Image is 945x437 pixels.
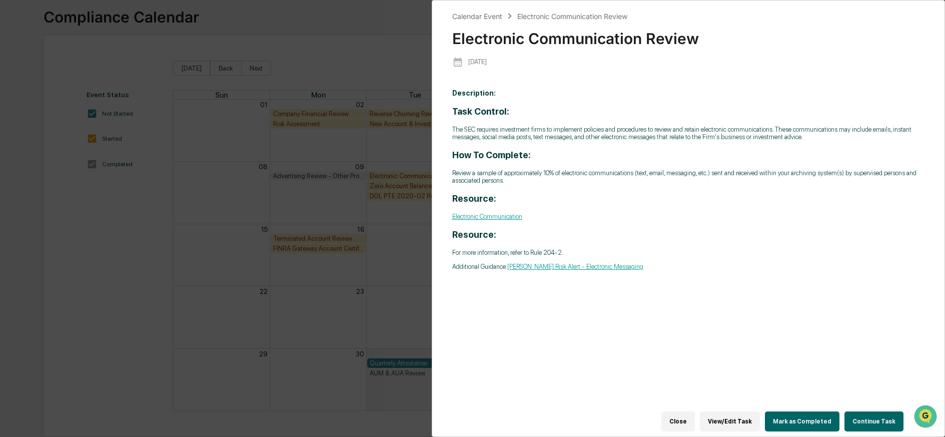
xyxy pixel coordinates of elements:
div: 🔎 [10,146,18,154]
p: The SEC requires investment firms to implement policies and procedures to review and retain elect... [452,126,925,141]
strong: Resource: [452,229,496,240]
a: Electronic Communication [452,213,522,220]
strong: How To Complete: [452,150,531,160]
span: Preclearance [20,126,65,136]
div: 🗄️ [73,127,81,135]
span: Pylon [100,170,121,177]
div: Electronic Communication Review [452,22,925,48]
span: Data Lookup [20,145,63,155]
button: Start new chat [170,80,182,92]
p: [DATE] [468,58,487,66]
p: Review a sample of approximately 10% of electronic communications (text, email, messaging, etc.) ... [452,169,925,184]
strong: Task Control: [452,106,509,117]
div: 🖐️ [10,127,18,135]
p: Additional Guidance: [452,263,925,270]
div: Start new chat [34,77,164,87]
div: Calendar Event [452,12,502,21]
button: Close [661,411,695,431]
p: How can we help? [10,21,182,37]
button: Mark as Completed [765,411,839,431]
span: Attestations [83,126,124,136]
div: Electronic Communication Review [517,12,627,21]
a: 🖐️Preclearance [6,122,69,140]
button: View/Edit Task [700,411,760,431]
a: 🔎Data Lookup [6,141,67,159]
a: [PERSON_NAME] Risk Alert - Electronic Messaging [507,263,643,270]
a: Powered byPylon [71,169,121,177]
strong: Resource: [452,193,496,204]
iframe: Open customer support [913,404,940,431]
p: For more information, refer to Rule 204-2. [452,249,925,256]
div: We're available if you need us! [34,87,127,95]
b: Description: [452,89,496,97]
button: Continue Task [844,411,903,431]
a: 🗄️Attestations [69,122,128,140]
img: 1746055101610-c473b297-6a78-478c-a979-82029cc54cd1 [10,77,28,95]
